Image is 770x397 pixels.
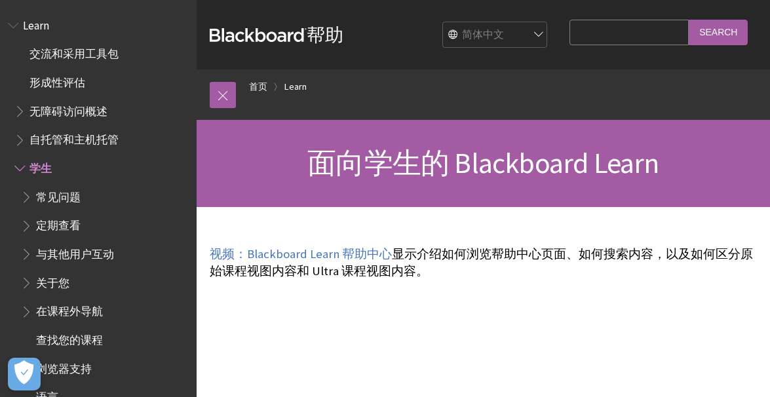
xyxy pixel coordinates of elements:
span: 与其他用户互动 [36,243,114,261]
span: 形成性评估 [29,71,85,89]
select: Site Language Selector [443,22,548,48]
span: 浏览器支持 [36,358,92,375]
button: Open Preferences [8,358,41,390]
a: 视频：Blackboard Learn 帮助中心 [210,246,392,262]
strong: Blackboard [210,28,307,42]
span: 查找您的课程 [36,329,103,347]
p: 显示介绍如何浏览帮助中心页面、如何搜索内容，以及如何区分原始课程视图内容和 Ultra 课程视图内容。 [210,246,757,280]
span: 定期查看 [36,215,81,233]
a: Blackboard帮助 [210,23,343,47]
span: 自托管和主机托管 [29,129,119,147]
span: 面向学生的 Blackboard Learn [307,145,659,181]
span: 学生 [29,157,52,175]
a: 首页 [249,79,267,95]
span: 在课程外导航 [36,301,103,318]
a: Learn [284,79,307,95]
span: 交流和采用工具包 [29,43,119,61]
span: Learn [23,14,49,32]
span: 无障碍访问概述 [29,100,107,118]
input: Search [689,20,748,45]
span: 关于您 [36,272,69,290]
span: 常见问题 [36,186,81,204]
